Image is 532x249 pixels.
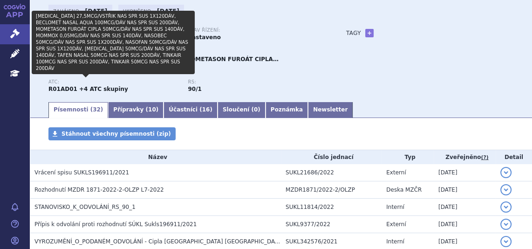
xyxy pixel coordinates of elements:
span: 0 [254,106,258,113]
span: Deska MZČR [386,187,422,193]
th: Detail [496,150,532,164]
th: Zveřejněno [434,150,496,164]
button: detail [500,219,512,230]
button: detail [500,184,512,195]
a: + [365,29,374,37]
strong: [DATE] [85,8,108,14]
span: 16 [202,106,210,113]
button: detail [500,236,512,247]
td: [DATE] [434,199,496,216]
h3: Tagy [346,28,361,39]
abbr: (?) [481,154,488,161]
span: 32 [93,106,101,113]
th: Typ [382,150,434,164]
a: Účastníci (16) [164,102,218,118]
a: Písemnosti (32) [48,102,108,118]
span: Zahájeno: [53,7,82,15]
strong: léčiva používaná k lokální terapii a k profylaxi alergické rhinitidy, kortikosteroidy, intranasal... [188,86,201,92]
strong: [DATE] [157,8,179,14]
th: Číslo jednací [281,150,382,164]
span: Stáhnout všechny písemnosti (zip) [61,131,171,137]
span: VYROZUMĚNÍ_O_PODANÉM_ODVOLÁNÍ - Cipla Europe NV [34,238,284,245]
strong: Zastaveno [188,34,221,41]
p: Typ SŘ: [48,28,178,33]
strong: BEKLOMETASON [48,86,77,92]
strong: 3-Revize - VaPÚ [48,34,98,41]
th: Název [30,150,281,164]
p: Stav řízení: [188,28,318,33]
strong: +4 ATC skupiny [79,86,128,92]
span: Interní [386,204,404,210]
p: ATC: [48,79,178,85]
td: [DATE] [434,181,496,199]
td: SUKL21686/2022 [281,164,382,181]
span: Externí [386,221,406,228]
a: Poznámka [266,102,308,118]
button: detail [500,201,512,213]
span: Rozhodnutí MZDR 1871-2022-2-OLZP L7-2022 [34,187,164,193]
span: Interní [386,238,404,245]
span: STANOVISKO_K_ODVOLÁNÍ_RS_90_1 [34,204,136,210]
td: SUKL11814/2022 [281,199,382,216]
span: Externí [386,169,406,176]
p: RS: [188,79,318,85]
span: Ukončeno: [123,7,155,15]
span: 10 [148,106,156,113]
td: [DATE] [434,216,496,233]
span: [MEDICAL_DATA], BECLOMET NASAL AQUA, MOMETASON FUROÁT CIPLA… [48,56,279,62]
a: Stáhnout všechny písemnosti (zip) [48,127,176,140]
td: [DATE] [434,164,496,181]
td: SUKL9377/2022 [281,216,382,233]
a: Sloučení (0) [218,102,266,118]
p: Přípravky: [48,49,327,55]
a: Newsletter [308,102,353,118]
span: (celkem 9 brandů / 10 balení) [48,65,137,71]
a: Přípravky (10) [108,102,164,118]
span: Vrácení spisu SUKLS196911/2021 [34,169,129,176]
button: detail [500,167,512,178]
span: Přípis k odvolání proti rozhodnutí SÚKL Sukls196911/2021 [34,221,197,228]
td: MZDR1871/2022-2/OLZP [281,181,382,199]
